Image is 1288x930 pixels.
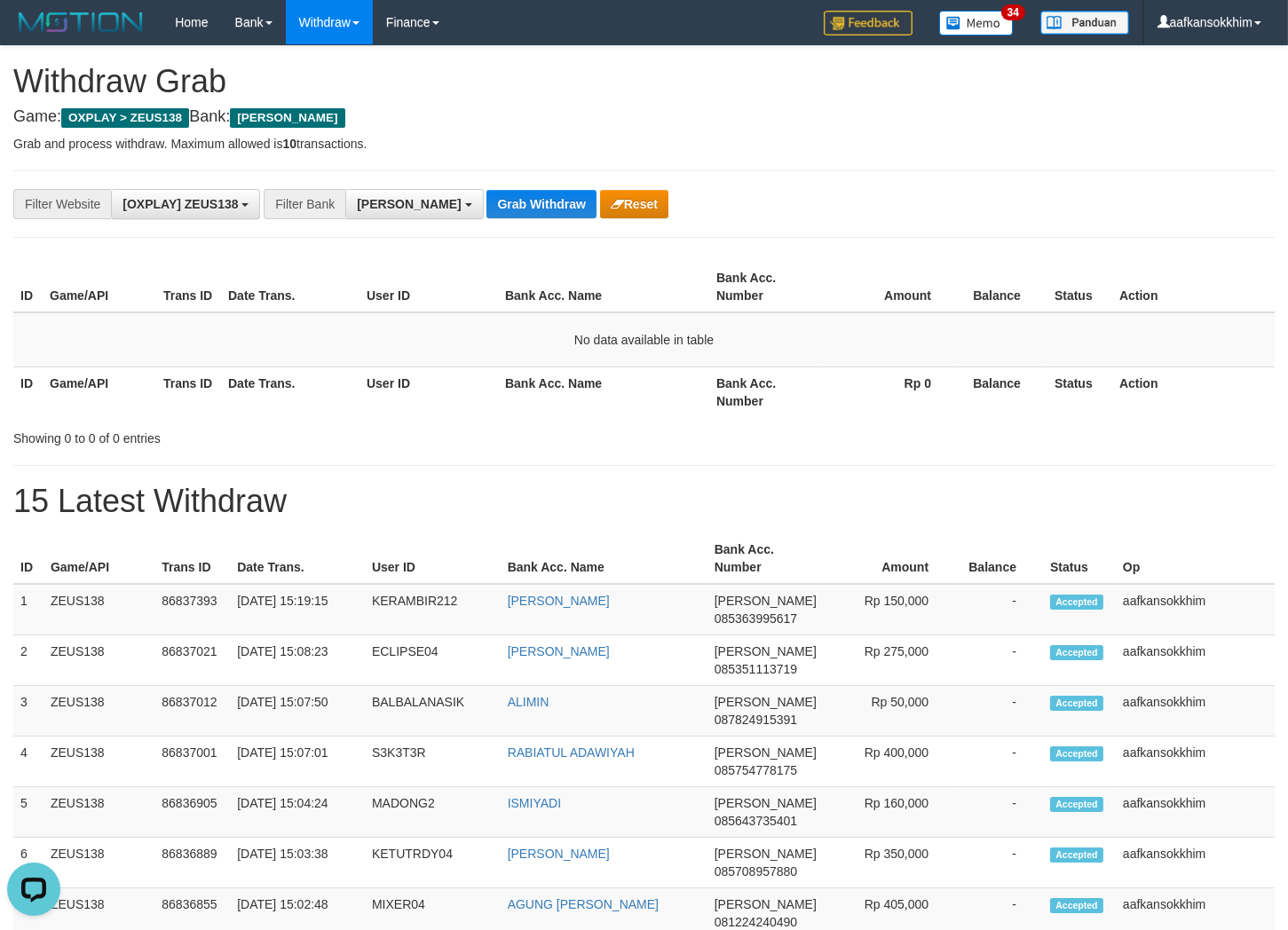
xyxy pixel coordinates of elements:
div: Filter Website [13,189,111,219]
span: OXPLAY > ZEUS138 [61,108,189,128]
td: aafkansokkhim [1116,838,1275,888]
td: BALBALANASIK [365,686,501,737]
a: ISMIYADI [508,796,561,810]
span: 34 [1001,4,1025,20]
td: Rp 160,000 [824,787,955,838]
td: - [955,787,1043,838]
div: Filter Bank [264,189,345,219]
th: Bank Acc. Number [709,262,823,312]
img: MOTION_logo.png [13,9,148,35]
td: aafkansokkhim [1116,584,1275,635]
span: [PERSON_NAME] [230,108,344,128]
span: Accepted [1050,847,1103,863]
th: Status [1047,262,1112,312]
td: 86837393 [154,584,230,635]
span: [PERSON_NAME] [715,897,817,911]
span: Accepted [1050,696,1103,711]
span: [PERSON_NAME] [357,197,461,211]
button: Reset [600,190,668,218]
th: User ID [360,262,498,312]
a: ALIMIN [508,695,549,709]
span: Accepted [1050,797,1103,812]
div: Showing 0 to 0 of 0 entries [13,422,524,447]
a: [PERSON_NAME] [508,594,610,608]
th: Date Trans. [230,533,365,584]
span: Accepted [1050,898,1103,913]
th: Status [1043,533,1116,584]
td: [DATE] 15:04:24 [230,787,365,838]
td: - [955,635,1043,686]
td: [DATE] 15:07:50 [230,686,365,737]
td: ECLIPSE04 [365,635,501,686]
span: Accepted [1050,645,1103,660]
td: 86837012 [154,686,230,737]
th: Bank Acc. Name [498,262,709,312]
span: [PERSON_NAME] [715,644,817,658]
td: ZEUS138 [43,838,154,888]
td: aafkansokkhim [1116,737,1275,787]
h1: 15 Latest Withdraw [13,484,1275,519]
button: Grab Withdraw [486,190,596,218]
td: Rp 150,000 [824,584,955,635]
span: Copy 087824915391 to clipboard [715,713,797,727]
h1: Withdraw Grab [13,64,1275,99]
p: Grab and process withdraw. Maximum allowed is transactions. [13,135,1275,153]
a: RABIATUL ADAWIYAH [508,745,635,760]
span: Copy 085363995617 to clipboard [715,611,797,626]
td: Rp 350,000 [824,838,955,888]
td: ZEUS138 [43,584,154,635]
td: No data available in table [13,312,1275,367]
span: Copy 081224240490 to clipboard [715,915,797,929]
th: Bank Acc. Number [707,533,824,584]
td: [DATE] 15:03:38 [230,838,365,888]
img: panduan.png [1040,11,1129,35]
td: - [955,584,1043,635]
td: MADONG2 [365,787,501,838]
td: ZEUS138 [43,737,154,787]
td: 3 [13,686,43,737]
th: Balance [958,366,1047,417]
img: Feedback.jpg [824,11,913,35]
td: aafkansokkhim [1116,686,1275,737]
th: Trans ID [156,262,221,312]
th: Rp 0 [823,366,958,417]
span: [PERSON_NAME] [715,847,817,861]
td: ZEUS138 [43,635,154,686]
h4: Game: Bank: [13,108,1275,126]
th: Bank Acc. Name [501,533,707,584]
a: AGUNG [PERSON_NAME] [508,897,659,911]
span: [PERSON_NAME] [715,745,817,760]
td: 86836889 [154,838,230,888]
span: [PERSON_NAME] [715,796,817,810]
span: Accepted [1050,595,1103,610]
strong: 10 [282,137,296,151]
td: - [955,737,1043,787]
td: [DATE] 15:08:23 [230,635,365,686]
td: - [955,686,1043,737]
th: Op [1116,533,1275,584]
th: ID [13,262,43,312]
span: Copy 085643735401 to clipboard [715,814,797,828]
th: Date Trans. [221,366,360,417]
th: ID [13,366,43,417]
td: [DATE] 15:07:01 [230,737,365,787]
button: [PERSON_NAME] [345,189,483,219]
td: 4 [13,737,43,787]
td: [DATE] 15:19:15 [230,584,365,635]
th: Game/API [43,262,156,312]
a: [PERSON_NAME] [508,644,610,658]
td: KERAMBIR212 [365,584,501,635]
th: Balance [958,262,1047,312]
td: S3K3T3R [365,737,501,787]
th: Game/API [43,366,156,417]
td: ZEUS138 [43,787,154,838]
th: Amount [823,262,958,312]
th: Game/API [43,533,154,584]
td: 6 [13,838,43,888]
span: [OXPLAY] ZEUS138 [122,197,238,211]
span: [PERSON_NAME] [715,594,817,608]
th: Trans ID [156,366,221,417]
td: ZEUS138 [43,686,154,737]
th: Trans ID [154,533,230,584]
span: Copy 085708957880 to clipboard [715,864,797,879]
